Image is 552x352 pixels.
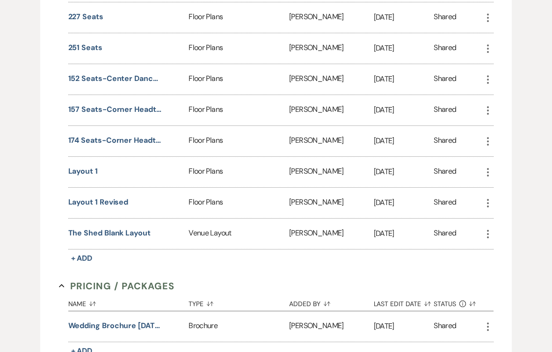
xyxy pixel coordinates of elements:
div: Floor Plans [189,3,289,33]
div: [PERSON_NAME] [289,65,373,95]
p: [DATE] [374,166,434,178]
div: [PERSON_NAME] [289,95,373,126]
div: Shared [434,73,456,86]
div: Shared [434,43,456,55]
div: Floor Plans [189,95,289,126]
button: 251 Seats [68,43,102,54]
button: Added By [289,293,373,311]
p: [DATE] [374,73,434,86]
div: Shared [434,228,456,241]
button: Layout 1 [68,166,98,177]
button: 174 Seats-Corner Headtable [68,135,162,147]
div: [PERSON_NAME] [289,157,373,188]
button: Name [68,293,189,311]
div: Floor Plans [189,65,289,95]
p: [DATE] [374,197,434,209]
div: Shared [434,12,456,24]
div: Floor Plans [189,188,289,219]
div: Floor Plans [189,34,289,64]
button: Last Edit Date [374,293,434,311]
button: Status [434,293,482,311]
div: [PERSON_NAME] [289,219,373,249]
div: [PERSON_NAME] [289,34,373,64]
div: Shared [434,197,456,210]
p: [DATE] [374,228,434,240]
p: [DATE] [374,321,434,333]
div: Shared [434,321,456,333]
p: [DATE] [374,12,434,24]
p: [DATE] [374,135,434,147]
span: + Add [71,254,93,264]
button: Wedding Brochure [DATE] [68,321,162,332]
div: Shared [434,104,456,117]
div: Floor Plans [189,157,289,188]
div: Brochure [189,312,289,342]
div: [PERSON_NAME] [289,312,373,342]
div: [PERSON_NAME] [289,126,373,157]
div: Venue Layout [189,219,289,249]
p: [DATE] [374,43,434,55]
button: Type [189,293,289,311]
div: Shared [434,166,456,179]
button: + Add [68,252,95,265]
div: Shared [434,135,456,148]
div: [PERSON_NAME] [289,188,373,219]
button: 157 Seats-Corner Headtable [68,104,162,116]
button: Layout 1 Revised [68,197,129,208]
button: Pricing / Packages [59,279,175,293]
p: [DATE] [374,104,434,117]
button: The Shed Blank Layout [68,228,151,239]
button: 227 Seats [68,12,103,23]
div: Floor Plans [189,126,289,157]
button: 152 Seats-Center Dance Floor [68,73,162,85]
div: [PERSON_NAME] [289,3,373,33]
span: Status [434,301,456,308]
